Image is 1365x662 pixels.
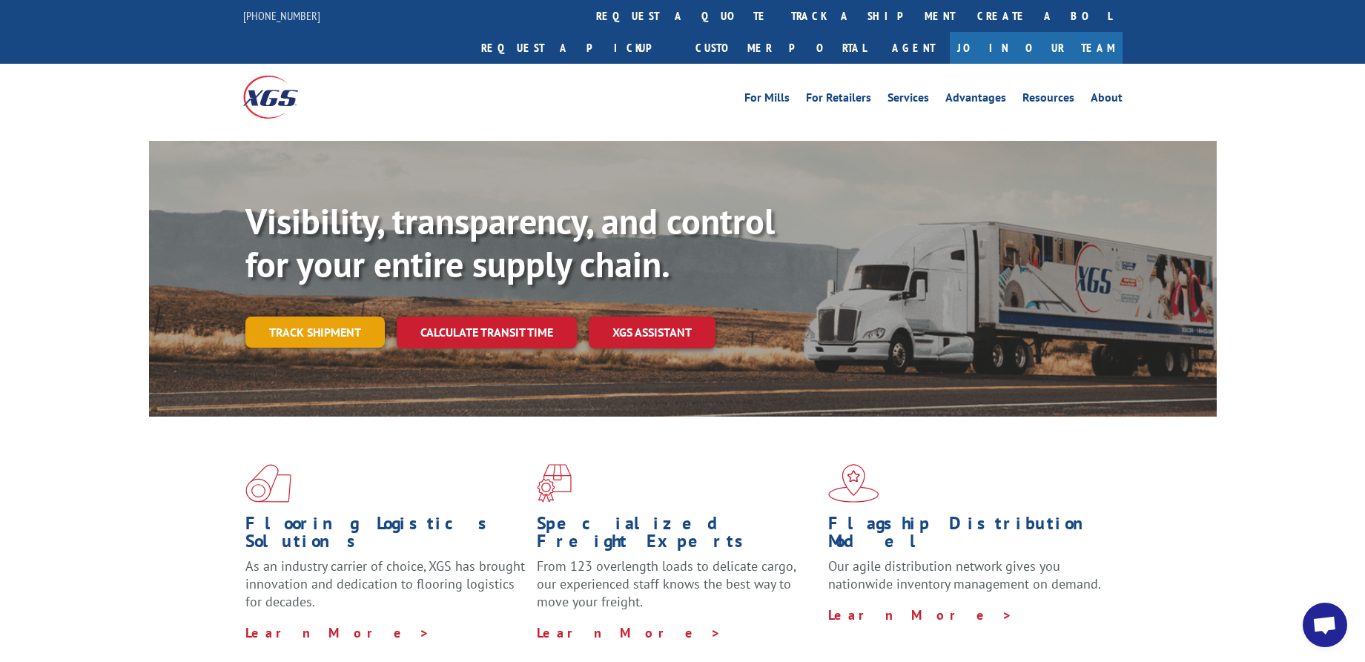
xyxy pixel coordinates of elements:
a: For Mills [744,92,790,108]
a: Advantages [945,92,1006,108]
img: xgs-icon-total-supply-chain-intelligence-red [245,464,291,503]
img: xgs-icon-flagship-distribution-model-red [828,464,879,503]
a: Request a pickup [470,32,684,64]
p: From 123 overlength loads to delicate cargo, our experienced staff knows the best way to move you... [537,557,817,623]
h1: Flagship Distribution Model [828,514,1108,557]
span: As an industry carrier of choice, XGS has brought innovation and dedication to flooring logistics... [245,557,525,610]
a: Calculate transit time [397,317,577,348]
a: Services [888,92,929,108]
a: Open chat [1303,603,1347,647]
img: xgs-icon-focused-on-flooring-red [537,464,572,503]
a: Learn More > [537,624,721,641]
a: Agent [877,32,950,64]
a: Resources [1022,92,1074,108]
a: Learn More > [245,624,430,641]
a: XGS ASSISTANT [589,317,715,348]
a: [PHONE_NUMBER] [243,8,320,23]
a: Track shipment [245,317,385,348]
a: For Retailers [806,92,871,108]
b: Visibility, transparency, and control for your entire supply chain. [245,198,775,287]
a: Customer Portal [684,32,877,64]
h1: Specialized Freight Experts [537,514,817,557]
span: Our agile distribution network gives you nationwide inventory management on demand. [828,557,1101,592]
a: Learn More > [828,606,1013,623]
h1: Flooring Logistics Solutions [245,514,526,557]
a: Join Our Team [950,32,1123,64]
a: About [1091,92,1123,108]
